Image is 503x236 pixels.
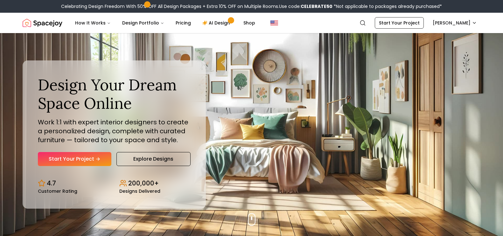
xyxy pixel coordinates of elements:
[238,17,260,29] a: Shop
[332,3,442,10] span: *Not applicable to packages already purchased*
[171,17,196,29] a: Pricing
[119,189,160,193] small: Designs Delivered
[429,17,481,29] button: [PERSON_NAME]
[23,17,62,29] img: Spacejoy Logo
[23,17,62,29] a: Spacejoy
[38,76,191,112] h1: Design Your Dream Space Online
[38,118,191,144] p: Work 1:1 with expert interior designers to create a personalized design, complete with curated fu...
[375,17,424,29] a: Start Your Project
[23,13,481,33] nav: Global
[301,3,332,10] b: CELEBRATE50
[116,152,191,166] a: Explore Designs
[270,19,278,27] img: United States
[47,179,56,188] p: 4.7
[61,3,442,10] div: Celebrating Design Freedom With 50% OFF All Design Packages + Extra 10% OFF on Multiple Rooms.
[70,17,116,29] button: How It Works
[70,17,260,29] nav: Main
[128,179,159,188] p: 200,000+
[38,174,191,193] div: Design stats
[197,17,237,29] a: AI Design
[279,3,332,10] span: Use code:
[38,189,77,193] small: Customer Rating
[38,152,111,166] a: Start Your Project
[117,17,169,29] button: Design Portfolio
